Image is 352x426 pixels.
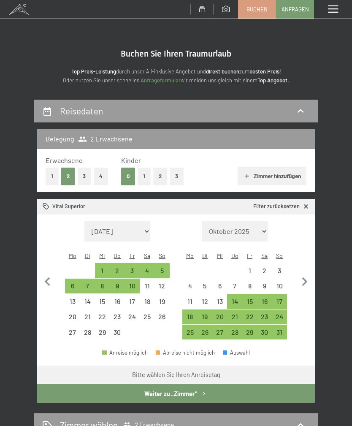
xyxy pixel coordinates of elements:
[125,263,140,278] div: Anreise möglich
[140,279,154,293] div: Sat Apr 11 2026
[213,313,226,326] div: 20
[154,279,169,293] div: Sun Apr 12 2026
[183,298,196,311] div: 11
[80,309,95,324] div: Tue Apr 21 2026
[141,298,154,311] div: 18
[272,279,287,293] div: Sun May 10 2026
[65,309,80,324] div: Anreise nicht möglich
[198,294,212,309] div: Tue May 12 2026
[182,309,197,324] div: Mon May 18 2026
[272,294,287,309] div: Anreise möglich
[95,325,110,339] div: Anreise nicht möglich
[80,294,95,309] div: Anreise nicht möglich
[253,203,309,210] a: Filter zurücksetzen
[43,203,50,210] svg: Zimmer
[34,67,318,85] p: durch unser All-inklusive Angebot und zum ! Oder nutzen Sie unser schnelles wir melden uns gleich...
[227,325,242,339] div: Thu May 28 2026
[182,325,197,339] div: Anreise möglich
[121,49,231,59] span: Buchen Sie Ihren Traumurlaub
[65,294,80,309] div: Mon Apr 13 2026
[110,294,125,309] div: Anreise nicht möglich
[249,68,279,75] strong: besten Preis
[213,282,226,296] div: 6
[78,134,133,144] span: 2 Erwachsene
[186,252,194,259] abbr: Montag
[247,252,252,259] abbr: Freitag
[125,279,140,293] div: Fri Apr 10 2026
[140,279,154,293] div: Anreise nicht möglich
[227,325,242,339] div: Anreise möglich
[110,263,125,278] div: Thu Apr 02 2026
[242,263,257,278] div: Fri May 01 2026
[272,294,287,309] div: Sun May 17 2026
[243,313,256,326] div: 22
[183,282,196,296] div: 4
[95,263,110,278] div: Wed Apr 01 2026
[257,294,272,309] div: Anreise möglich
[132,371,220,379] div: Bitte wählen Sie Ihren Anreisetag
[242,325,257,339] div: Fri May 29 2026
[212,325,227,339] div: Wed May 27 2026
[257,309,272,324] div: Anreise möglich
[227,294,242,309] div: Thu May 14 2026
[258,298,271,311] div: 16
[182,309,197,324] div: Anreise möglich
[99,252,105,259] abbr: Mittwoch
[243,298,256,311] div: 15
[242,294,257,309] div: Anreise möglich
[182,279,197,293] div: Anreise nicht möglich
[257,263,272,278] div: Sat May 02 2026
[212,309,227,324] div: Wed May 20 2026
[71,68,116,75] strong: Top Preis-Leistung
[80,309,95,324] div: Anreise nicht möglich
[95,309,110,324] div: Anreise nicht möglich
[242,279,257,293] div: Anreise nicht möglich
[96,313,109,326] div: 22
[238,167,306,185] button: Zimmer hinzufügen
[81,282,94,296] div: 7
[66,298,79,311] div: 13
[282,5,309,13] span: Anfragen
[80,325,95,339] div: Tue Apr 28 2026
[110,325,125,339] div: Thu Apr 30 2026
[261,252,268,259] abbr: Samstag
[110,279,125,293] div: Thu Apr 09 2026
[198,313,211,326] div: 19
[243,282,256,296] div: 8
[206,68,239,75] strong: direkt buchen
[130,252,135,259] abbr: Freitag
[213,298,226,311] div: 13
[110,263,125,278] div: Anreise möglich
[81,329,94,342] div: 28
[246,5,268,13] span: Buchen
[66,282,79,296] div: 6
[102,350,148,355] div: Anreise möglich
[121,156,141,164] span: Kinder
[140,309,154,324] div: Anreise nicht möglich
[182,294,197,309] div: Anreise nicht möglich
[125,309,140,324] div: Anreise nicht möglich
[223,350,250,355] div: Auswahl
[227,309,242,324] div: Anreise möglich
[272,309,287,324] div: Anreise möglich
[114,252,121,259] abbr: Donnerstag
[141,267,154,280] div: 4
[273,282,286,296] div: 10
[60,106,103,116] h2: Reisedaten
[110,325,125,339] div: Anreise nicht möglich
[96,282,109,296] div: 8
[182,294,197,309] div: Mon May 11 2026
[198,298,211,311] div: 12
[140,263,154,278] div: Anreise möglich
[125,309,140,324] div: Fri Apr 24 2026
[65,279,80,293] div: Anreise möglich
[242,263,257,278] div: Anreise nicht möglich
[140,294,154,309] div: Sat Apr 18 2026
[228,282,241,296] div: 7
[155,282,168,296] div: 12
[154,263,169,278] div: Sun Apr 05 2026
[170,168,184,185] button: 3
[125,279,140,293] div: Anreise möglich
[153,168,167,185] button: 2
[65,294,80,309] div: Anreise nicht möglich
